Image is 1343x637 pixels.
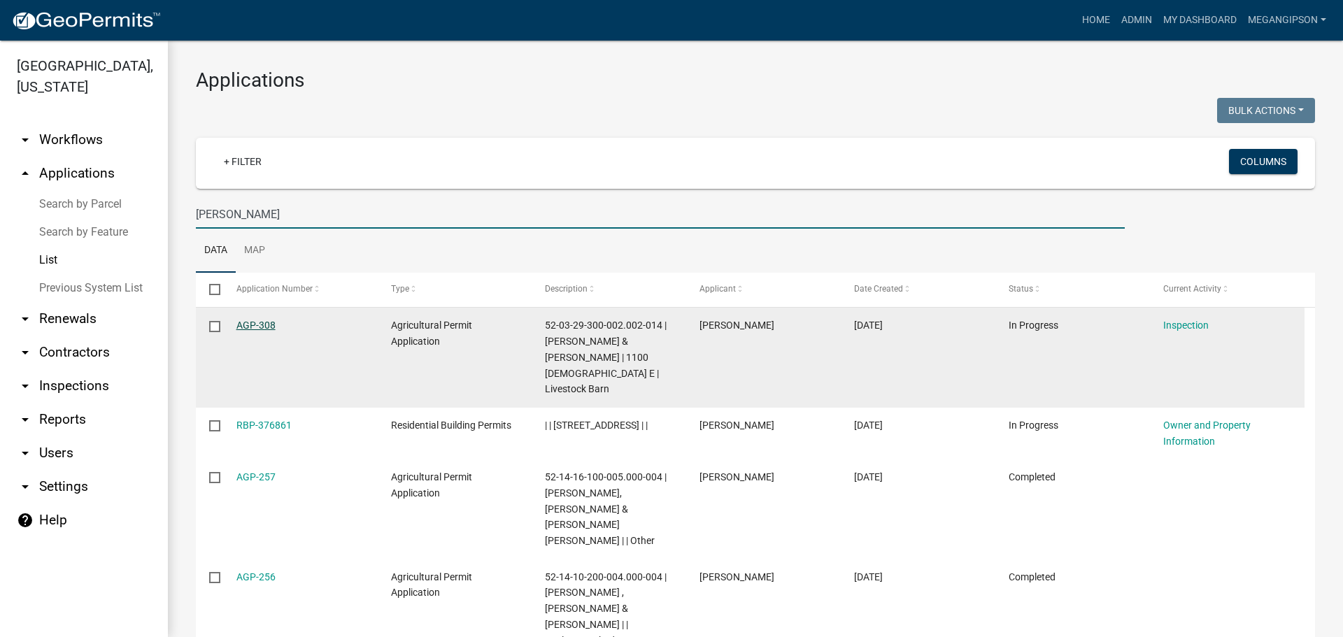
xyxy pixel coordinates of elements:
[222,273,377,306] datatable-header-cell: Application Number
[1009,571,1056,582] span: Completed
[1009,471,1056,482] span: Completed
[236,571,276,582] a: AGP-256
[854,284,903,294] span: Date Created
[196,273,222,306] datatable-header-cell: Select
[1163,284,1221,294] span: Current Activity
[1009,420,1058,431] span: In Progress
[377,273,532,306] datatable-header-cell: Type
[391,420,511,431] span: Residential Building Permits
[854,320,883,331] span: 08/06/2025
[545,320,667,394] span: 52-03-29-300-002.002-014 | Hopper, Jamie M & Stephanie M | 1100 N & 400 E | Livestock Barn
[17,478,34,495] i: arrow_drop_down
[841,273,995,306] datatable-header-cell: Date Created
[213,149,273,174] a: + Filter
[545,471,667,546] span: 52-14-16-100-005.000-004 | HOPPER, JERRY LEE & KIMBERLY ANN | | Other
[196,229,236,273] a: Data
[236,320,276,331] a: AGP-308
[391,571,472,599] span: Agricultural Permit Application
[1076,7,1116,34] a: Home
[699,571,774,582] span: Jamie Hopper
[391,284,409,294] span: Type
[699,420,774,431] span: Lita Hopper
[17,411,34,428] i: arrow_drop_down
[854,471,883,482] span: 07/03/2023
[17,310,34,327] i: arrow_drop_down
[1009,320,1058,331] span: In Progress
[391,320,472,347] span: Agricultural Permit Application
[1150,273,1305,306] datatable-header-cell: Current Activity
[1163,420,1251,447] a: Owner and Property Information
[17,445,34,461] i: arrow_drop_down
[995,273,1150,306] datatable-header-cell: Status
[1229,149,1298,174] button: Columns
[17,131,34,148] i: arrow_drop_down
[699,284,736,294] span: Applicant
[1009,284,1033,294] span: Status
[236,229,273,273] a: Map
[1242,7,1332,34] a: megangipson
[391,471,472,499] span: Agricultural Permit Application
[1163,320,1209,331] a: Inspection
[196,69,1315,92] h3: Applications
[532,273,686,306] datatable-header-cell: Description
[854,571,883,582] span: 07/03/2023
[17,512,34,529] i: help
[1158,7,1242,34] a: My Dashboard
[686,273,841,306] datatable-header-cell: Applicant
[236,420,292,431] a: RBP-376861
[854,420,883,431] span: 02/14/2025
[545,420,648,431] span: | | 603 MONROE AVE PERU, IN 46970 | |
[699,471,774,482] span: Jamie Hopper
[17,344,34,361] i: arrow_drop_down
[236,471,276,482] a: AGP-257
[1116,7,1158,34] a: Admin
[196,200,1125,229] input: Search for applications
[17,378,34,394] i: arrow_drop_down
[236,284,313,294] span: Application Number
[1217,98,1315,123] button: Bulk Actions
[699,320,774,331] span: Jamie Hopper
[545,284,588,294] span: Description
[17,165,34,182] i: arrow_drop_up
